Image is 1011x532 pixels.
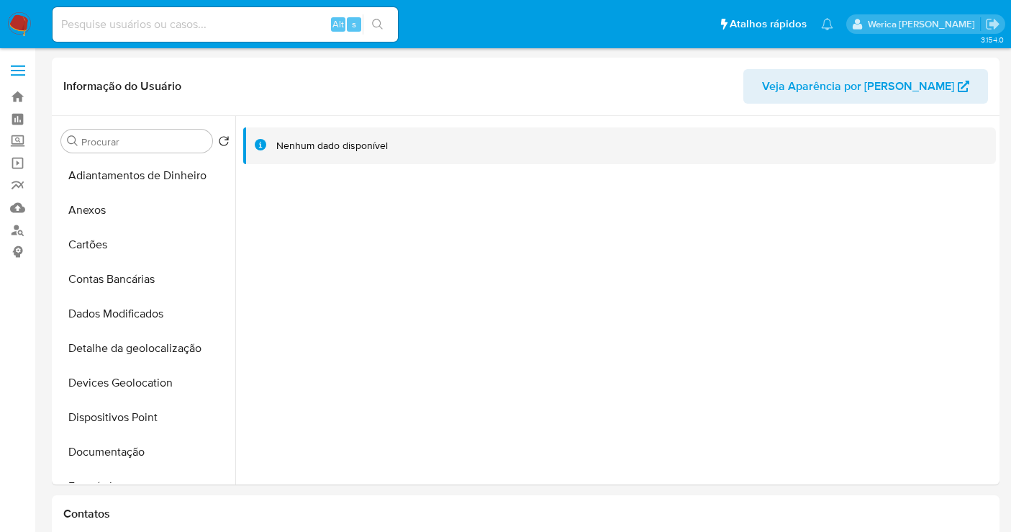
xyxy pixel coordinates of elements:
button: Adiantamentos de Dinheiro [55,158,235,193]
span: Atalhos rápidos [730,17,807,32]
button: Veja Aparência por [PERSON_NAME] [743,69,988,104]
button: Devices Geolocation [55,366,235,400]
a: Notificações [821,18,833,30]
button: Retornar ao pedido padrão [218,135,230,151]
h1: Contatos [63,507,988,521]
h1: Informação do Usuário [63,79,181,94]
input: Procurar [81,135,207,148]
button: Empréstimos [55,469,235,504]
button: search-icon [363,14,392,35]
button: Cartões [55,227,235,262]
button: Detalhe da geolocalização [55,331,235,366]
button: Procurar [67,135,78,147]
p: werica.jgaldencio@mercadolivre.com [868,17,980,31]
button: Documentação [55,435,235,469]
button: Contas Bancárias [55,262,235,297]
button: Anexos [55,193,235,227]
button: Dispositivos Point [55,400,235,435]
button: Dados Modificados [55,297,235,331]
span: s [352,17,356,31]
input: Pesquise usuários ou casos... [53,15,398,34]
span: Alt [332,17,344,31]
span: Veja Aparência por [PERSON_NAME] [762,69,954,104]
a: Sair [985,17,1000,32]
